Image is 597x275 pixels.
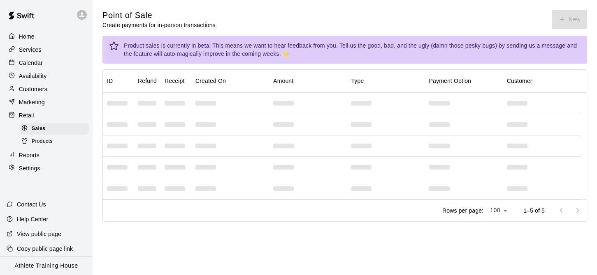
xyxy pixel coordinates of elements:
a: Retail [7,109,86,121]
h5: Point of Sale [102,10,216,21]
div: Refund [134,69,160,92]
p: 1–5 of 5 [523,206,545,215]
div: Refund [138,69,157,92]
a: Services [7,44,86,56]
a: Settings [7,162,86,174]
a: sending us a message [506,42,565,49]
p: Rows per page: [442,206,483,215]
div: Customer [507,69,532,92]
div: Receipt [160,69,191,92]
p: Create payments for in-person transactions [102,21,216,29]
p: Home [19,32,35,41]
p: View public page [17,230,61,238]
p: Reports [19,151,39,159]
div: Type [347,69,425,92]
a: Home [7,30,86,43]
p: Athlete Training House [15,261,78,270]
div: Payment Option [425,69,503,92]
div: Amount [269,69,347,92]
div: Created On [191,69,269,92]
div: Customer [503,69,581,92]
a: Reports [7,149,86,161]
p: Settings [19,164,40,172]
p: Contact Us [17,200,46,209]
div: Sales [20,123,89,135]
div: ID [103,69,134,92]
div: Amount [273,69,293,92]
p: Services [19,46,42,54]
span: Sales [32,125,45,133]
a: Marketing [7,96,86,108]
span: Products [32,137,53,146]
a: Calendar [7,57,86,69]
div: Created On [195,69,226,92]
div: Receipt [165,69,185,92]
div: Payment Option [429,69,472,92]
p: Retail [19,111,34,119]
div: Products [20,136,89,147]
div: Product sales is currently in beta! This means we want to hear feedback from you. Tell us the goo... [124,38,581,61]
a: Products [20,135,93,148]
a: Customers [7,83,86,95]
p: Calendar [19,59,43,67]
p: Customers [19,85,47,93]
a: Sales [20,122,93,135]
a: Availability [7,70,86,82]
p: Copy public page link [17,245,73,253]
p: Availability [19,72,47,80]
div: 100 [487,204,510,216]
div: Type [351,69,364,92]
p: Help Center [17,215,48,223]
p: Marketing [19,98,45,106]
div: ID [107,69,113,92]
